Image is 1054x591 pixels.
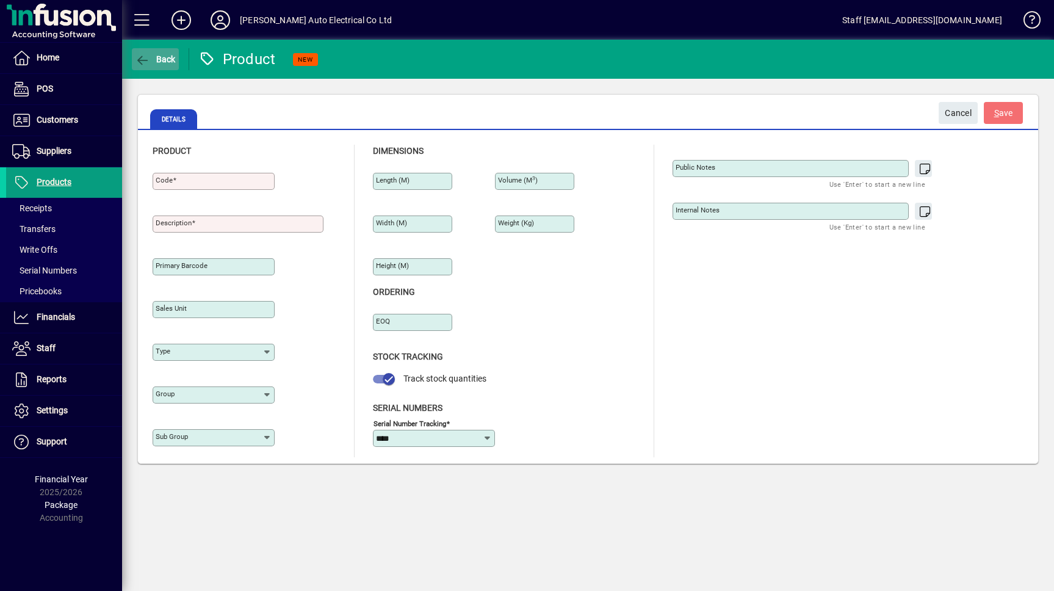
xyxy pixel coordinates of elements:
span: S [994,108,999,118]
mat-label: Serial Number tracking [374,419,446,427]
mat-label: Width (m) [376,219,407,227]
mat-label: Sales unit [156,304,187,313]
mat-label: Height (m) [376,261,409,270]
span: NEW [298,56,313,63]
span: Package [45,500,78,510]
a: Pricebooks [6,281,122,302]
span: Back [135,54,176,64]
mat-label: Type [156,347,170,355]
button: Add [162,9,201,31]
span: Serial Numbers [373,403,442,413]
mat-label: Internal Notes [676,206,720,214]
mat-label: EOQ [376,317,390,325]
button: Cancel [939,102,978,124]
a: Settings [6,396,122,426]
span: ave [994,103,1013,123]
span: Financial Year [35,474,88,484]
span: Transfers [12,224,56,234]
span: Customers [37,115,78,125]
a: Receipts [6,198,122,219]
a: POS [6,74,122,104]
span: Receipts [12,203,52,213]
mat-label: Description [156,219,192,227]
span: Ordering [373,287,415,297]
mat-hint: Use 'Enter' to start a new line [829,177,925,191]
a: Financials [6,302,122,333]
mat-label: Group [156,390,175,398]
a: Support [6,427,122,457]
mat-label: Weight (Kg) [498,219,534,227]
a: Suppliers [6,136,122,167]
span: Suppliers [37,146,71,156]
a: Knowledge Base [1014,2,1039,42]
a: Transfers [6,219,122,239]
span: Details [150,109,197,129]
span: Staff [37,343,56,353]
mat-label: Primary barcode [156,261,208,270]
span: Stock Tracking [373,352,443,361]
span: Write Offs [12,245,57,255]
a: Staff [6,333,122,364]
mat-label: Code [156,176,173,184]
a: Serial Numbers [6,260,122,281]
div: [PERSON_NAME] Auto Electrical Co Ltd [240,10,392,30]
button: Back [132,48,179,70]
span: Pricebooks [12,286,62,296]
span: Settings [37,405,68,415]
a: Customers [6,105,122,136]
mat-label: Volume (m ) [498,176,538,184]
app-page-header-button: Back [122,48,189,70]
span: POS [37,84,53,93]
span: Support [37,437,67,446]
mat-label: Length (m) [376,176,410,184]
div: Product [198,49,276,69]
span: Track stock quantities [403,374,486,383]
button: Profile [201,9,240,31]
span: Dimensions [373,146,424,156]
button: Save [984,102,1023,124]
mat-label: Public Notes [676,163,715,172]
span: Reports [37,374,67,384]
span: Home [37,53,59,62]
span: Cancel [945,103,972,123]
span: Products [37,177,71,187]
a: Home [6,43,122,73]
span: Financials [37,312,75,322]
span: Serial Numbers [12,266,77,275]
a: Reports [6,364,122,395]
mat-label: Sub group [156,432,188,441]
a: Write Offs [6,239,122,260]
sup: 3 [532,175,535,181]
mat-hint: Use 'Enter' to start a new line [829,220,925,234]
span: Product [153,146,191,156]
div: Staff [EMAIL_ADDRESS][DOMAIN_NAME] [842,10,1002,30]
